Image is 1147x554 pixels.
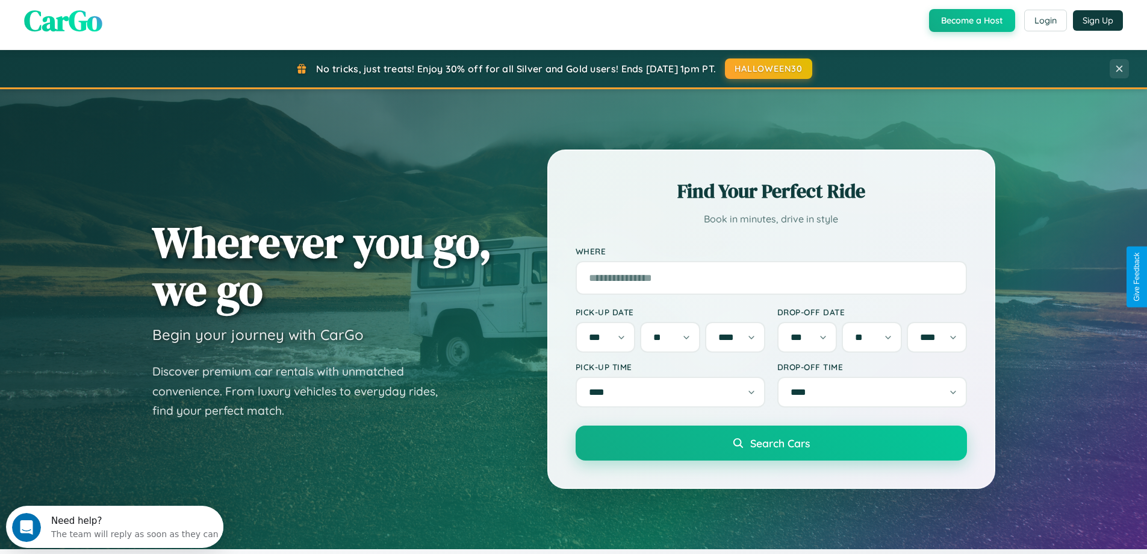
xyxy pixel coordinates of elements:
[1073,10,1123,31] button: Sign Up
[45,10,213,20] div: Need help?
[777,362,967,372] label: Drop-off Time
[929,9,1015,32] button: Become a Host
[24,1,102,40] span: CarGo
[1024,10,1067,31] button: Login
[576,426,967,461] button: Search Cars
[6,506,223,548] iframe: Intercom live chat discovery launcher
[316,63,716,75] span: No tricks, just treats! Enjoy 30% off for all Silver and Gold users! Ends [DATE] 1pm PT.
[576,210,967,228] p: Book in minutes, drive in style
[1133,253,1141,301] div: Give Feedback
[576,307,765,317] label: Pick-up Date
[152,326,364,344] h3: Begin your journey with CarGo
[750,436,810,450] span: Search Cars
[12,513,41,542] iframe: Intercom live chat
[152,218,492,313] h1: Wherever you go, we go
[45,20,213,33] div: The team will reply as soon as they can
[576,178,967,204] h2: Find Your Perfect Ride
[725,58,812,79] button: HALLOWEEN30
[576,362,765,372] label: Pick-up Time
[576,246,967,256] label: Where
[777,307,967,317] label: Drop-off Date
[5,5,224,38] div: Open Intercom Messenger
[152,362,453,421] p: Discover premium car rentals with unmatched convenience. From luxury vehicles to everyday rides, ...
